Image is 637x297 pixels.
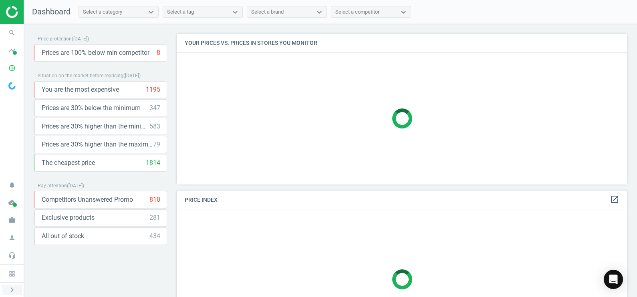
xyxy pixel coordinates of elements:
span: Exclusive products [42,213,95,222]
div: 79 [153,140,160,149]
div: 583 [149,122,160,131]
h4: Price Index [177,191,627,209]
span: Prices are 30% higher than the maximal [42,140,153,149]
i: timeline [4,43,20,58]
div: Select a category [83,8,122,16]
h4: Your prices vs. prices in stores you monitor [177,34,627,52]
i: notifications [4,177,20,193]
i: chevron_right [7,285,17,295]
div: Open Intercom Messenger [604,270,623,289]
span: Dashboard [32,7,71,16]
div: 434 [149,232,160,241]
div: 347 [149,104,160,112]
span: You are the most expensive [42,85,119,94]
i: headset_mic [4,248,20,263]
span: Competitors Unanswered Promo [42,195,133,204]
span: Price protection [38,36,72,42]
span: ( [DATE] ) [67,183,84,189]
div: 281 [149,213,160,222]
i: person [4,230,20,245]
i: cloud_done [4,195,20,210]
span: ( [DATE] ) [123,73,141,78]
div: 8 [157,48,160,57]
i: open_in_new [610,195,619,204]
span: All out of stock [42,232,84,241]
i: search [4,25,20,40]
img: ajHJNr6hYgQAAAAASUVORK5CYII= [6,6,63,18]
a: open_in_new [610,195,619,205]
img: wGWNvw8QSZomAAAAABJRU5ErkJggg== [8,82,16,90]
span: ( [DATE] ) [72,36,89,42]
div: Select a tag [167,8,194,16]
i: work [4,213,20,228]
div: 1195 [146,85,160,94]
div: 810 [149,195,160,204]
div: 1814 [146,159,160,167]
span: Pay attention [38,183,67,189]
div: Select a competitor [335,8,379,16]
span: Situation on the market before repricing [38,73,123,78]
span: The cheapest price [42,159,95,167]
div: Select a brand [251,8,284,16]
button: chevron_right [2,285,22,295]
span: Prices are 30% higher than the minimum [42,122,149,131]
span: Prices are 30% below the minimum [42,104,141,112]
span: Prices are 100% below min competitor [42,48,149,57]
i: pie_chart_outlined [4,60,20,76]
